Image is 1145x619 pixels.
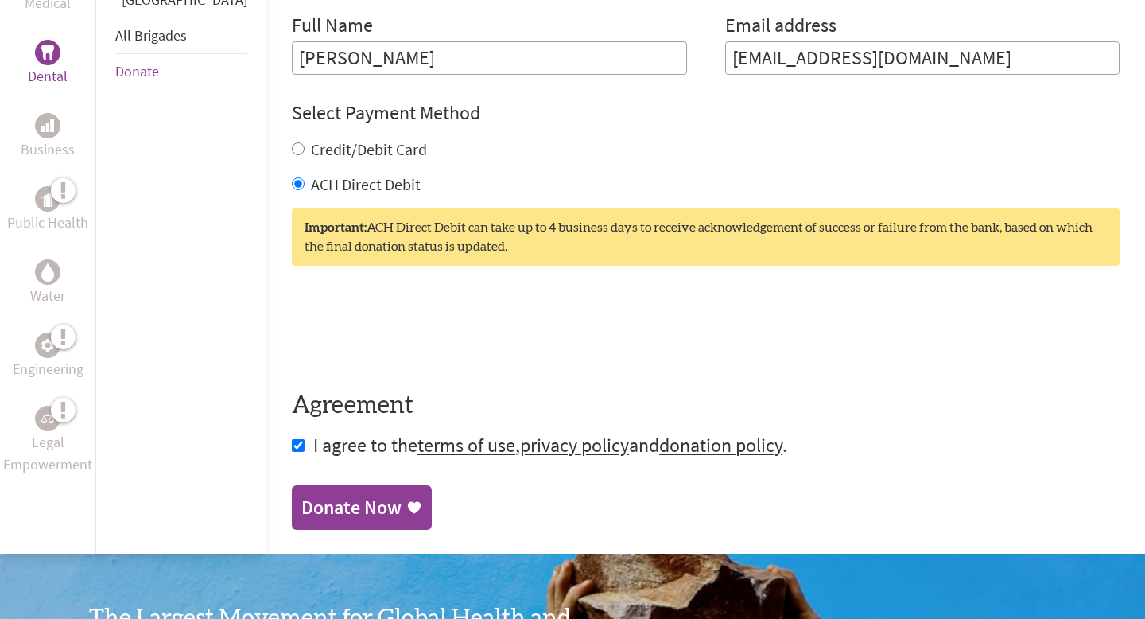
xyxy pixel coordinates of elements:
[21,113,75,161] a: BusinessBusiness
[313,433,787,457] span: I agree to the , and .
[21,138,75,161] p: Business
[7,186,88,234] a: Public HealthPublic Health
[292,208,1120,266] div: ACH Direct Debit can take up to 4 business days to receive acknowledgement of success or failure ...
[7,212,88,234] p: Public Health
[292,100,1120,126] h4: Select Payment Method
[41,338,54,351] img: Engineering
[41,414,54,423] img: Legal Empowerment
[28,65,68,88] p: Dental
[30,285,65,307] p: Water
[417,433,515,457] a: terms of use
[41,119,54,132] img: Business
[301,495,402,520] div: Donate Now
[311,174,421,194] label: ACH Direct Debit
[115,54,247,89] li: Donate
[311,139,427,159] label: Credit/Debit Card
[292,13,373,41] label: Full Name
[13,333,83,380] a: EngineeringEngineering
[520,433,629,457] a: privacy policy
[41,263,54,281] img: Water
[115,26,187,45] a: All Brigades
[35,186,60,212] div: Public Health
[725,13,836,41] label: Email address
[41,45,54,60] img: Dental
[292,41,687,75] input: Enter Full Name
[292,391,1120,420] h4: Agreement
[28,40,68,88] a: DentalDental
[35,259,60,285] div: Water
[13,358,83,380] p: Engineering
[115,62,159,80] a: Donate
[35,406,60,431] div: Legal Empowerment
[115,18,247,54] li: All Brigades
[35,40,60,65] div: Dental
[3,431,92,476] p: Legal Empowerment
[725,41,1120,75] input: Your Email
[659,433,782,457] a: donation policy
[41,191,54,207] img: Public Health
[30,259,65,307] a: WaterWater
[292,485,432,530] a: Donate Now
[3,406,92,476] a: Legal EmpowermentLegal Empowerment
[35,113,60,138] div: Business
[305,221,367,234] strong: Important:
[35,333,60,358] div: Engineering
[292,298,534,360] iframe: reCAPTCHA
